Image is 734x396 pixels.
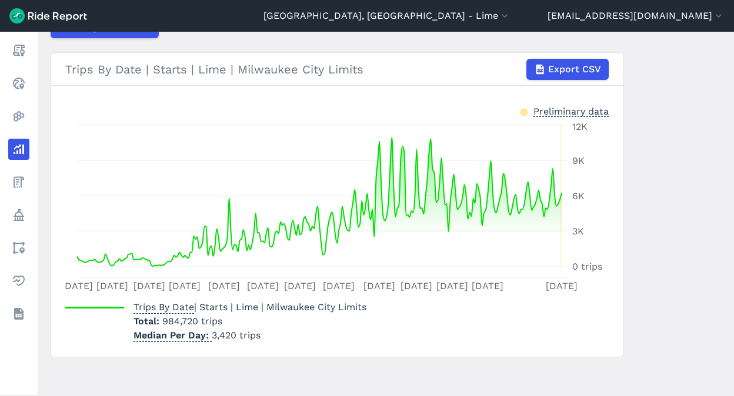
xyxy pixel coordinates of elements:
[8,172,29,193] a: Fees
[65,59,609,80] div: Trips By Date | Starts | Lime | Milwaukee City Limits
[8,204,29,226] a: Policy
[8,139,29,160] a: Analyze
[472,280,503,291] tspan: [DATE]
[401,280,432,291] tspan: [DATE]
[572,190,585,202] tspan: 6K
[548,9,725,23] button: [EMAIL_ADDRESS][DOMAIN_NAME]
[436,280,468,291] tspan: [DATE]
[162,316,222,327] span: 984,720 trips
[533,105,609,117] div: Preliminary data
[546,280,578,291] tspan: [DATE]
[8,270,29,291] a: Health
[208,280,240,291] tspan: [DATE]
[572,261,602,272] tspan: 0 trips
[134,298,194,314] span: Trips By Date
[323,280,355,291] tspan: [DATE]
[8,40,29,61] a: Report
[247,280,279,291] tspan: [DATE]
[8,303,29,324] a: Datasets
[284,280,316,291] tspan: [DATE]
[61,280,93,291] tspan: [DATE]
[263,9,511,23] button: [GEOGRAPHIC_DATA], [GEOGRAPHIC_DATA] - Lime
[134,328,366,343] p: 3,420 trips
[9,8,87,24] img: Ride Report
[96,280,128,291] tspan: [DATE]
[8,73,29,94] a: Realtime
[134,326,212,342] span: Median Per Day
[572,226,584,237] tspan: 3K
[134,301,366,313] span: | Starts | Lime | Milwaukee City Limits
[8,106,29,127] a: Heatmaps
[526,59,609,80] button: Export CSV
[548,62,601,76] span: Export CSV
[134,280,165,291] tspan: [DATE]
[134,316,162,327] span: Total
[169,280,201,291] tspan: [DATE]
[572,155,585,166] tspan: 9K
[363,280,395,291] tspan: [DATE]
[572,121,588,132] tspan: 12K
[8,237,29,259] a: Areas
